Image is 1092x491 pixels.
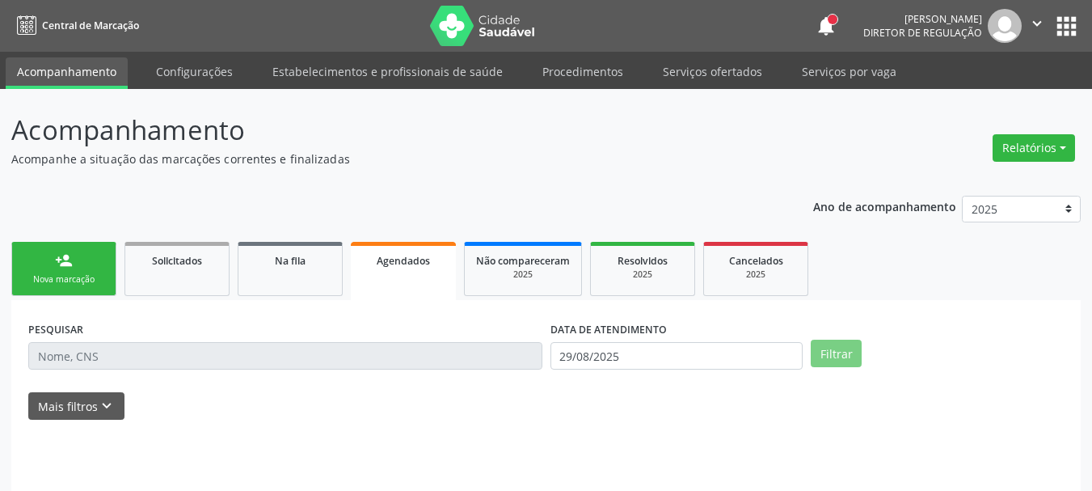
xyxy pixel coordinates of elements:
[1052,12,1081,40] button: apps
[715,269,796,281] div: 2025
[651,57,774,86] a: Serviços ofertados
[11,110,760,150] p: Acompanhamento
[377,254,430,268] span: Agendados
[275,254,306,268] span: Na fila
[261,57,514,86] a: Estabelecimentos e profissionais de saúde
[42,19,139,32] span: Central de Marcação
[23,273,104,286] div: Nova marcação
[55,252,73,269] div: person_add
[1028,15,1046,32] i: 
[11,150,760,167] p: Acompanhe a situação das marcações correntes e finalizadas
[28,342,542,370] input: Nome, CNS
[476,254,570,268] span: Não compareceram
[550,317,667,342] label: DATA DE ATENDIMENTO
[863,12,982,26] div: [PERSON_NAME]
[531,57,635,86] a: Procedimentos
[618,254,668,268] span: Resolvidos
[815,15,837,37] button: notifications
[98,397,116,415] i: keyboard_arrow_down
[476,269,570,281] div: 2025
[811,340,862,367] button: Filtrar
[6,57,128,89] a: Acompanhamento
[28,392,124,421] button: Mais filtroskeyboard_arrow_down
[729,254,783,268] span: Cancelados
[1022,9,1052,43] button: 
[28,317,83,342] label: PESQUISAR
[863,26,982,40] span: Diretor de regulação
[550,342,803,370] input: Selecione um intervalo
[145,57,244,86] a: Configurações
[993,134,1075,162] button: Relatórios
[11,12,139,39] a: Central de Marcação
[813,196,956,216] p: Ano de acompanhamento
[602,269,683,281] div: 2025
[152,254,202,268] span: Solicitados
[988,9,1022,43] img: img
[791,57,908,86] a: Serviços por vaga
